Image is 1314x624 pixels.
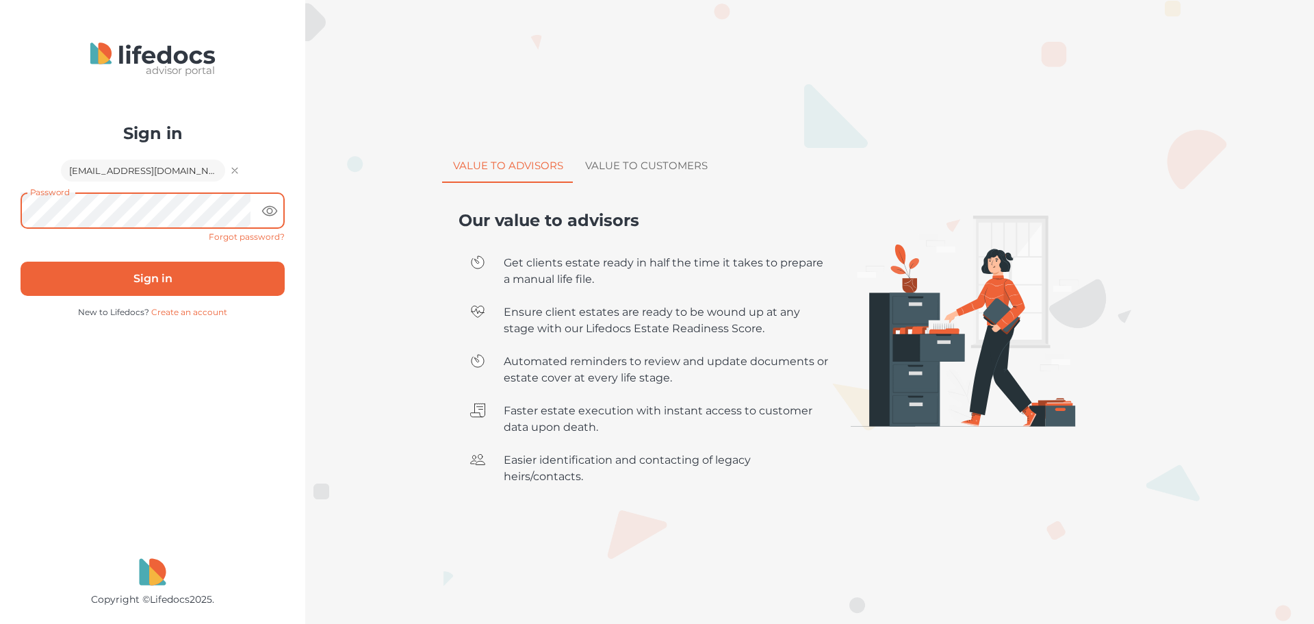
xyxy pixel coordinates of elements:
[21,307,285,318] p: New to Lifedocs?
[21,123,285,143] h3: Sign in
[75,66,215,75] div: advisor portal
[504,452,829,485] span: Easier identification and contacting of legacy heirs/contacts.
[442,150,574,183] button: Value to advisors
[91,591,214,608] p: Copyright © Lifedocs 2025 .
[442,150,1314,183] div: advisors and customer value tabs
[30,186,70,198] label: Password
[21,262,285,296] button: Sign in
[209,232,285,242] a: Forgot password?
[504,353,829,386] span: Automated reminders to review and update documents or estate cover at every life stage.
[61,166,225,177] span: [EMAIL_ADDRESS][DOMAIN_NAME]
[504,403,829,436] span: Faster estate execution with instant access to customer data upon death.
[574,150,719,183] button: Value to customers
[459,210,840,230] h3: Our value to advisors
[256,197,283,225] button: toggle password visibility
[151,307,227,317] a: Create an account
[504,304,829,337] span: Ensure client estates are ready to be wound up at any stage with our Lifedocs Estate Readiness Sc...
[504,255,829,288] span: Get clients estate ready in half the time it takes to prepare a manual life file.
